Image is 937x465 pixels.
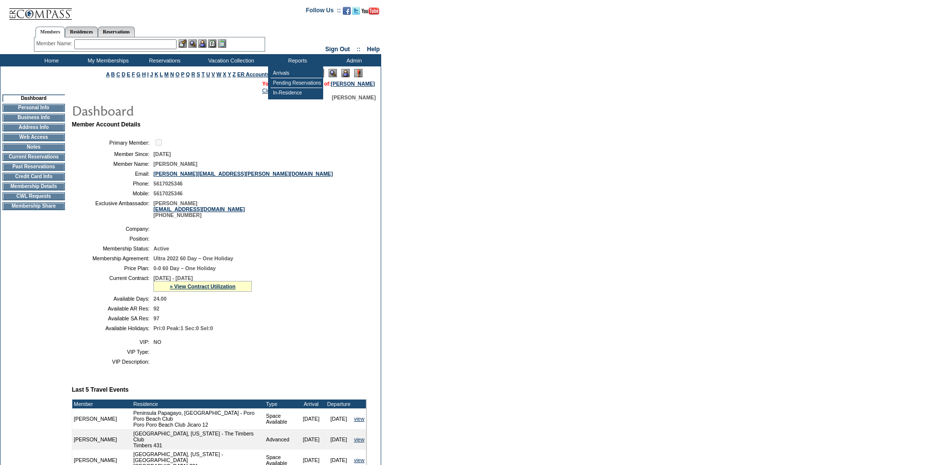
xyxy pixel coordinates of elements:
td: Member Name: [76,161,150,167]
td: Position: [76,236,150,242]
td: Membership Status: [76,246,150,251]
td: Arrival [298,400,325,408]
a: Residences [65,27,98,37]
a: [PERSON_NAME] [331,81,375,87]
span: 5617025346 [153,190,182,196]
td: Web Access [2,133,65,141]
a: U [206,71,210,77]
a: D [121,71,125,77]
td: Follow Us :: [306,6,341,18]
a: A [106,71,110,77]
a: view [354,416,364,422]
td: In-Residence [271,88,322,97]
a: C [116,71,120,77]
td: Reports [268,54,325,66]
td: Notes [2,143,65,151]
td: Primary Member: [76,138,150,147]
a: F [132,71,135,77]
a: G [136,71,140,77]
td: [PERSON_NAME] [72,408,132,429]
span: You are acting on behalf of: [262,81,375,87]
td: Personal Info [2,104,65,112]
span: Pri:0 Peak:1 Sec:0 Sel:0 [153,325,213,331]
td: Member Since: [76,151,150,157]
b: Member Account Details [72,121,141,128]
img: Follow us on Twitter [352,7,360,15]
a: Help [367,46,380,53]
span: [PERSON_NAME] [153,161,197,167]
span: 92 [153,306,159,311]
a: Sign Out [325,46,350,53]
td: VIP Description: [76,359,150,365]
a: R [191,71,195,77]
td: Exclusive Ambassador: [76,200,150,218]
a: N [170,71,174,77]
b: Last 5 Travel Events [72,386,128,393]
a: view [354,457,364,463]
td: Mobile: [76,190,150,196]
a: P [181,71,184,77]
a: Q [186,71,190,77]
a: O [176,71,180,77]
td: Phone: [76,181,150,186]
img: Reservations [208,39,216,48]
td: Vacation Collection [192,54,268,66]
td: [DATE] [298,429,325,450]
td: Departure [325,400,353,408]
span: [DATE] - [DATE] [153,275,193,281]
img: pgTtlDashboard.gif [71,100,268,120]
td: [GEOGRAPHIC_DATA], [US_STATE] - The Timbers Club Timbers 431 [132,429,265,450]
a: [EMAIL_ADDRESS][DOMAIN_NAME] [153,206,245,212]
td: [DATE] [325,429,353,450]
td: VIP: [76,339,150,345]
img: Become our fan on Facebook [343,7,351,15]
span: [PERSON_NAME] [PHONE_NUMBER] [153,200,245,218]
a: S [197,71,200,77]
td: Dashboard [2,94,65,102]
img: Log Concern/Member Elevation [354,69,363,77]
a: » View Contract Utilization [170,283,236,289]
img: Impersonate [341,69,350,77]
td: Business Info [2,114,65,122]
td: Past Reservations [2,163,65,171]
a: Reservations [98,27,135,37]
span: 0-0 60 Day – One Holiday [153,265,216,271]
td: Admin [325,54,381,66]
img: Subscribe to our YouTube Channel [362,7,379,15]
td: Credit Card Info [2,173,65,181]
a: H [142,71,146,77]
td: Current Contract: [76,275,150,292]
td: Available Days: [76,296,150,302]
a: view [354,436,364,442]
a: Subscribe to our YouTube Channel [362,10,379,16]
a: Follow us on Twitter [352,10,360,16]
td: Available AR Res: [76,306,150,311]
img: b_calculator.gif [218,39,226,48]
span: Active [153,246,169,251]
a: W [216,71,221,77]
td: Type [265,400,298,408]
img: Impersonate [198,39,207,48]
a: [PERSON_NAME][EMAIL_ADDRESS][PERSON_NAME][DOMAIN_NAME] [153,171,333,177]
a: V [212,71,215,77]
td: Membership Share [2,202,65,210]
span: 24.00 [153,296,167,302]
a: ER Accounts [237,71,270,77]
td: CWL Requests [2,192,65,200]
a: T [202,71,205,77]
span: 97 [153,315,159,321]
a: Members [35,27,65,37]
td: [PERSON_NAME] [72,429,132,450]
td: Home [22,54,79,66]
td: Membership Details [2,183,65,190]
td: Address Info [2,124,65,131]
td: Pending Reservations [271,78,322,88]
td: Space Available [265,408,298,429]
span: [DATE] [153,151,171,157]
a: L [160,71,163,77]
td: Arrivals [271,68,322,78]
span: 5617025346 [153,181,182,186]
td: VIP Type: [76,349,150,355]
a: Y [228,71,231,77]
div: Member Name: [36,39,74,48]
